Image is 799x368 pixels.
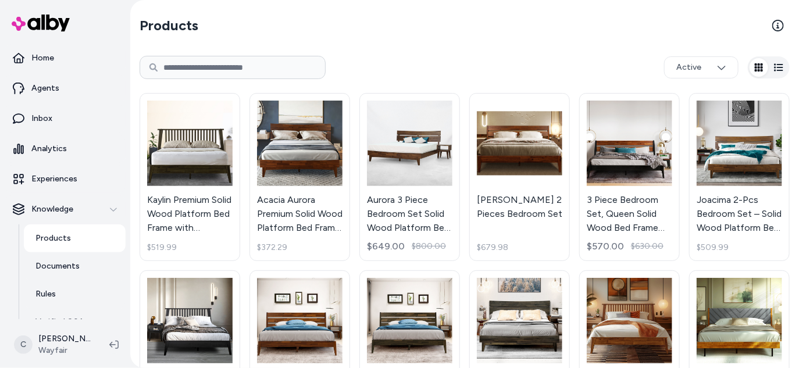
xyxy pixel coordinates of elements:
[31,143,67,155] p: Analytics
[35,288,56,300] p: Rules
[5,74,126,102] a: Agents
[31,52,54,64] p: Home
[140,93,240,261] a: Kaylin Premium Solid Wood Platform Bed Frame with Headboard – 800 lb Capacity, No Box Spring Need...
[689,93,790,261] a: Joacima 2-Pcs Bedroom Set – Solid Wood Platform Bed Frame & Matching Nightstand, Mid-Century Mode...
[24,224,126,252] a: Products
[38,333,91,345] p: [PERSON_NAME]
[140,16,198,35] h2: Products
[12,15,70,31] img: alby Logo
[24,252,126,280] a: Documents
[5,105,126,133] a: Inbox
[31,113,52,124] p: Inbox
[359,93,460,261] a: Aurora 3 Piece Bedroom Set Solid Wood Platform Bed Frame with Headboard and NightstandAurora 3 Pi...
[38,345,91,356] span: Wayfair
[249,93,350,261] a: Acacia Aurora Premium Solid Wood Platform Bed Frame and High Headboard, King Bed Frame with Headb...
[31,83,59,94] p: Agents
[31,203,73,215] p: Knowledge
[24,308,126,336] a: Verified Q&As
[35,316,88,328] p: Verified Q&As
[469,93,570,261] a: Emery 2 Pieces Bedroom Set[PERSON_NAME] 2 Pieces Bedroom Set$679.98
[35,260,80,272] p: Documents
[5,44,126,72] a: Home
[31,173,77,185] p: Experiences
[5,165,126,193] a: Experiences
[35,233,71,244] p: Products
[5,195,126,223] button: Knowledge
[5,135,126,163] a: Analytics
[24,280,126,308] a: Rules
[579,93,680,261] a: 3 Piece Bedroom Set, Queen Solid Wood Bed Frame with Headboard and 2 Nightstand, 800lbs Capacity3...
[664,56,739,78] button: Active
[7,326,100,363] button: C[PERSON_NAME]Wayfair
[14,335,33,354] span: C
